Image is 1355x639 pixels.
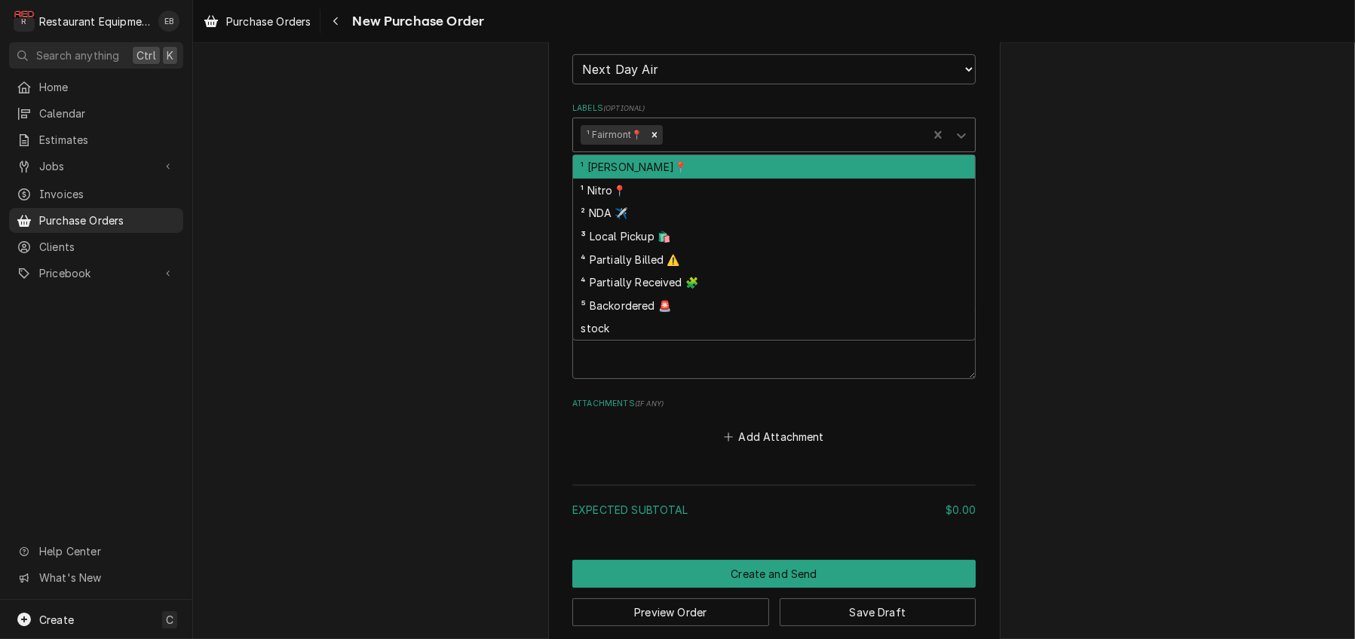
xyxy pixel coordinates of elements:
button: Preview Order [572,598,769,626]
span: ( optional ) [603,104,645,112]
div: Button Group Row [572,588,976,626]
div: ⁴ Partially Received 🧩 [573,271,975,294]
span: Ctrl [136,47,156,63]
div: Button Group [572,560,976,626]
div: R [14,11,35,32]
span: New Purchase Order [348,11,484,32]
span: Clients [39,239,176,255]
a: Invoices [9,182,183,206]
span: ( if any ) [635,399,664,408]
span: Estimates [39,132,176,148]
div: Emily Bird's Avatar [158,11,179,32]
div: ¹ Nitro📍 [573,179,975,202]
a: Go to What's New [9,565,183,590]
span: What's New [39,570,174,585]
div: Expected Subtotal [572,502,976,518]
a: Purchase Orders [9,208,183,233]
label: Labels [572,102,976,115]
span: Pricebook [39,265,153,281]
a: Go to Jobs [9,154,183,179]
div: ¹ Fairmont📍 [581,125,646,145]
div: ³ Local Pickup 🛍️ [573,225,975,248]
span: Help Center [39,543,174,559]
div: Labels [572,102,976,151]
button: Search anythingCtrlK [9,42,183,69]
div: ¹ [PERSON_NAME]📍 [573,155,975,179]
div: EB [158,11,179,32]
span: C [166,612,173,628]
a: Purchase Orders [198,9,317,34]
div: Restaurant Equipment Diagnostics [39,14,150,29]
div: Amount Summary [572,479,976,528]
span: Home [39,79,176,95]
div: Preferred Shipping Method [572,33,976,84]
span: Purchase Orders [39,212,176,228]
span: Calendar [39,105,176,121]
div: Attachments [572,398,976,448]
span: Create [39,613,74,626]
span: K [167,47,173,63]
span: Invoices [39,186,176,202]
div: Button Group Row [572,560,976,588]
span: Purchase Orders [226,14,311,29]
a: Estimates [9,127,183,152]
div: Remove ¹ Fairmont📍 [646,125,663,145]
div: ⁴ Partially Billed ⚠️ [573,248,975,271]
button: Add Attachment [722,427,827,448]
a: Go to Pricebook [9,261,183,286]
button: Save Draft [780,598,976,626]
label: Attachments [572,398,976,410]
a: Calendar [9,101,183,126]
div: $0.00 [946,502,976,518]
button: Navigate back [323,9,348,33]
a: Go to Help Center [9,539,183,564]
a: Home [9,75,183,99]
span: Jobs [39,158,153,174]
div: ² NDA ✈️ [573,201,975,225]
div: Restaurant Equipment Diagnostics's Avatar [14,11,35,32]
span: Expected Subtotal [572,503,688,516]
a: Clients [9,234,183,259]
div: ⁵ Backordered 🚨 [573,294,975,317]
span: Search anything [36,47,119,63]
button: Create and Send [572,560,976,588]
div: stock [573,317,975,341]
